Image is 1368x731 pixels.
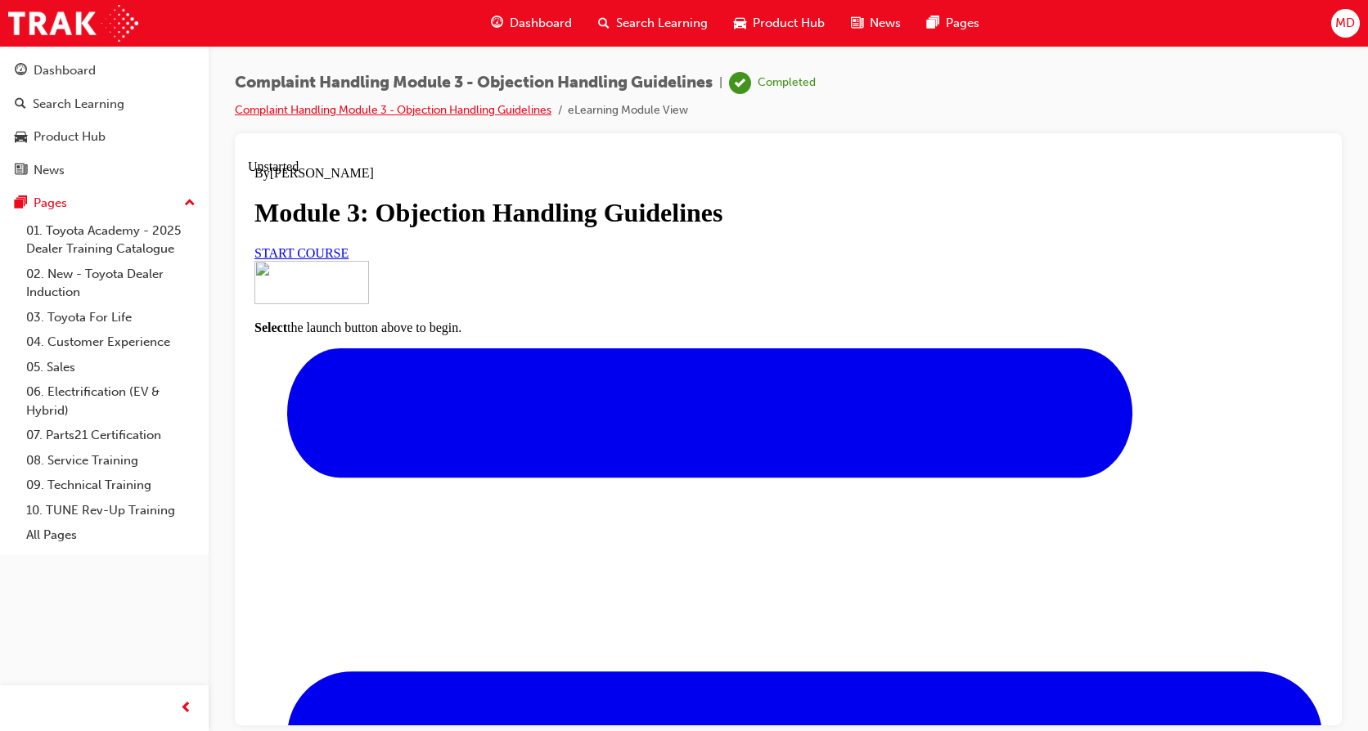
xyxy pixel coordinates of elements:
[184,193,196,214] span: up-icon
[1331,9,1360,38] button: MD
[838,7,914,40] a: news-iconNews
[758,75,816,91] div: Completed
[15,97,26,112] span: search-icon
[15,130,27,145] span: car-icon
[7,161,1074,176] p: the launch button above to begin.
[20,330,202,355] a: 04. Customer Experience
[1335,14,1355,33] span: MD
[20,218,202,262] a: 01. Toyota Academy - 2025 Dealer Training Catalogue
[20,448,202,473] a: 08. Service Training
[491,13,503,34] span: guage-icon
[20,379,202,423] a: 06. Electrification (EV & Hybrid)
[20,423,202,448] a: 07. Parts21 Certification
[914,7,992,40] a: pages-iconPages
[7,56,202,86] a: Dashboard
[478,7,585,40] a: guage-iconDashboard
[20,262,202,305] a: 02. New - Toyota Dealer Induction
[34,194,67,213] div: Pages
[34,161,65,180] div: News
[734,13,746,34] span: car-icon
[180,698,192,719] span: prev-icon
[7,161,39,175] strong: Select
[927,13,939,34] span: pages-icon
[851,13,863,34] span: news-icon
[7,89,202,119] a: Search Learning
[34,61,96,80] div: Dashboard
[568,101,688,120] li: eLearning Module View
[870,14,901,33] span: News
[235,103,551,117] a: Complaint Handling Module 3 - Objection Handling Guidelines
[235,74,713,92] span: Complaint Handling Module 3 - Objection Handling Guidelines
[7,122,202,152] a: Product Hub
[15,164,27,178] span: news-icon
[7,52,202,188] button: DashboardSearch LearningProduct HubNews
[585,7,721,40] a: search-iconSearch Learning
[20,305,202,330] a: 03. Toyota For Life
[753,14,825,33] span: Product Hub
[20,498,202,523] a: 10. TUNE Rev-Up Training
[729,72,751,94] span: learningRecordVerb_COMPLETE-icon
[946,14,979,33] span: Pages
[616,14,708,33] span: Search Learning
[15,64,27,78] span: guage-icon
[20,355,202,380] a: 05. Sales
[22,7,126,20] span: [PERSON_NAME]
[598,13,610,34] span: search-icon
[20,473,202,498] a: 09. Technical Training
[7,188,202,218] button: Pages
[510,14,572,33] span: Dashboard
[721,7,838,40] a: car-iconProduct Hub
[15,196,27,211] span: pages-icon
[20,522,202,548] a: All Pages
[8,5,138,42] img: Trak
[34,128,106,146] div: Product Hub
[7,87,101,101] a: START COURSE
[33,95,124,114] div: Search Learning
[7,155,202,186] a: News
[7,38,1074,69] h1: Module 3: Objection Handling Guidelines
[719,74,722,92] span: |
